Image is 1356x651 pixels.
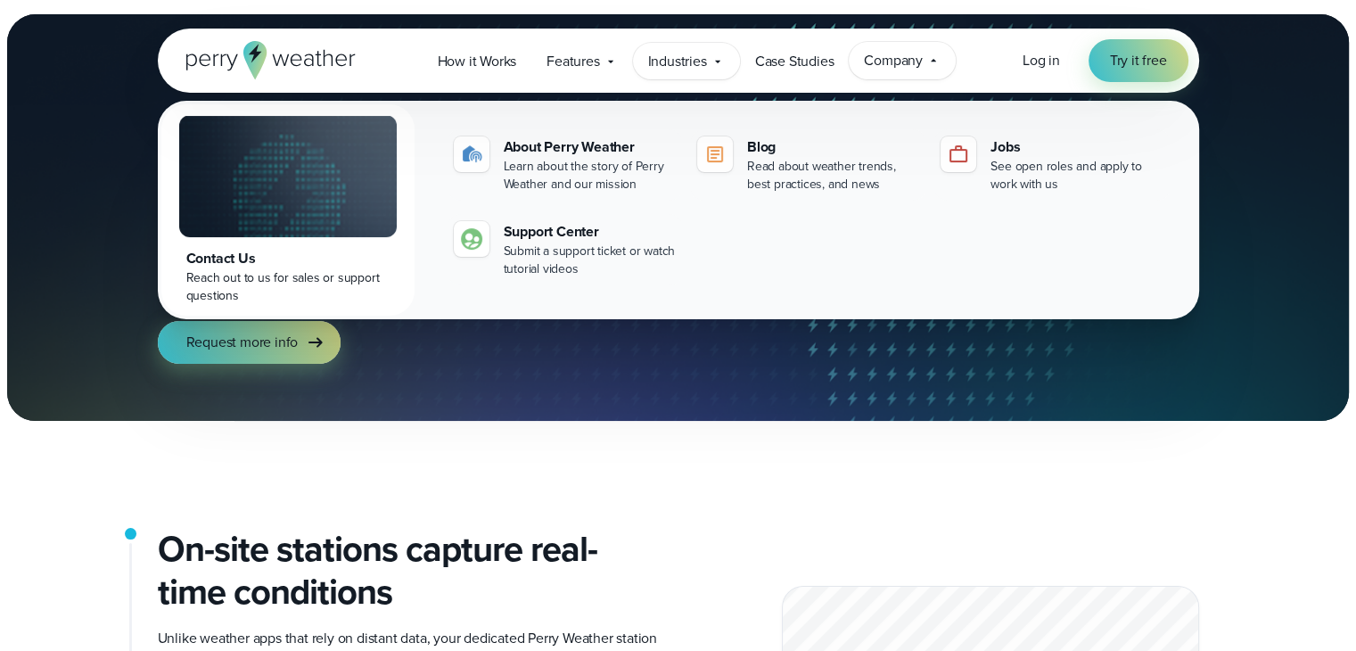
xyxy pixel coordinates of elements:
[186,332,299,353] span: Request more info
[648,51,707,72] span: Industries
[461,228,482,250] img: contact-icon.svg
[186,248,390,269] div: Contact Us
[864,50,923,71] span: Company
[1023,50,1060,70] span: Log in
[447,214,683,285] a: Support Center Submit a support ticket or watch tutorial videos
[158,528,664,614] h2: On-site stations capture real-time conditions
[1089,39,1188,82] a: Try it free
[504,136,676,158] div: About Perry Weather
[158,321,341,364] a: Request more info
[186,269,390,305] div: Reach out to us for sales or support questions
[504,158,676,194] div: Learn about the story of Perry Weather and our mission
[747,136,919,158] div: Blog
[990,136,1163,158] div: Jobs
[690,129,926,201] a: Blog Read about weather trends, best practices, and news
[704,144,726,165] img: blog-icon.svg
[1023,50,1060,71] a: Log in
[755,51,834,72] span: Case Studies
[161,104,415,316] a: Contact Us Reach out to us for sales or support questions
[1110,50,1167,71] span: Try it free
[447,129,683,201] a: About Perry Weather Learn about the story of Perry Weather and our mission
[158,235,871,307] p: On-site weather monitoring, automated alerts, and expert guidance— .
[948,144,969,165] img: jobs-icon-1.svg
[990,158,1163,194] div: See open roles and apply to work with us
[461,144,482,165] img: about-icon.svg
[740,43,850,79] a: Case Studies
[438,51,517,72] span: How it Works
[504,243,676,278] div: Submit a support ticket or watch tutorial videos
[933,129,1170,201] a: Jobs See open roles and apply to work with us
[423,43,532,79] a: How it Works
[504,221,676,243] div: Support Center
[747,158,919,194] div: Read about weather trends, best practices, and news
[547,51,599,72] span: Features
